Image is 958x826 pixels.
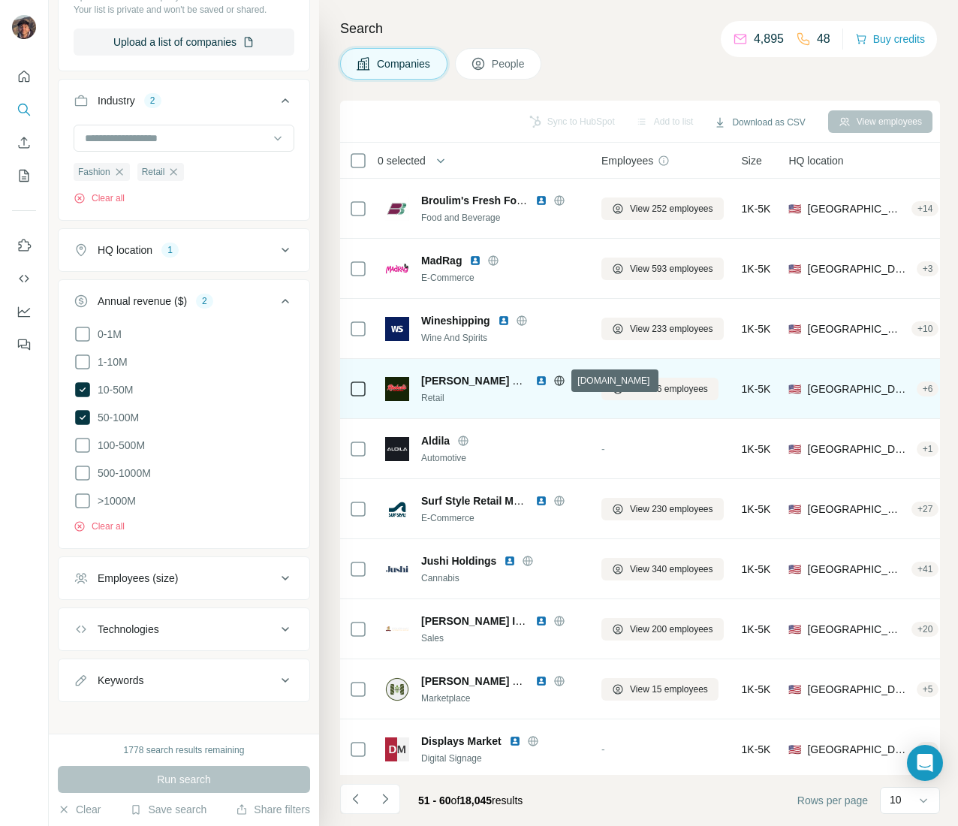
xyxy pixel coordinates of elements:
div: Keywords [98,673,143,688]
span: Rows per page [797,793,868,808]
img: LinkedIn logo [469,255,481,267]
div: + 5 [917,683,939,696]
img: Logo of Aldila [385,437,409,461]
div: + 14 [911,202,938,216]
span: Displays Market [421,734,502,749]
span: Broulim's Fresh Foods [421,194,535,206]
button: Clear all [74,191,125,205]
img: LinkedIn logo [535,194,547,206]
span: 1K-5K [742,381,771,396]
div: Marketplace [421,692,583,705]
div: + 1 [917,442,939,456]
span: 10-50M [92,382,133,397]
button: Annual revenue ($)2 [59,283,309,325]
span: 🇺🇸 [788,321,801,336]
span: 1K-5K [742,201,771,216]
div: 1 [161,243,179,257]
span: 🇺🇸 [788,622,801,637]
div: Food and Beverage [421,211,583,225]
div: Technologies [98,622,159,637]
button: Enrich CSV [12,129,36,156]
button: Employees (size) [59,560,309,596]
button: Navigate to next page [370,784,400,814]
img: Logo of MadRag [385,257,409,281]
img: LinkedIn logo [504,555,516,567]
span: 🇺🇸 [788,261,801,276]
p: 10 [890,792,902,807]
button: View 593 employees [601,258,724,280]
img: Logo of Wineshipping [385,317,409,341]
span: 🇺🇸 [788,562,801,577]
span: [GEOGRAPHIC_DATA] [807,562,905,577]
span: [PERSON_NAME] Food Markets [421,375,580,387]
span: 1K-5K [742,261,771,276]
span: 1K-5K [742,622,771,637]
span: [GEOGRAPHIC_DATA] [807,622,905,637]
div: E-Commerce [421,511,583,525]
span: >1000M [92,493,136,508]
div: Open Intercom Messenger [907,745,943,781]
span: 50-100M [92,410,139,425]
button: Clear all [74,520,125,533]
span: MadRag [421,253,462,268]
span: 🇺🇸 [788,742,801,757]
span: View 230 employees [630,502,713,516]
span: View 340 employees [630,562,713,576]
div: Sales [421,632,583,645]
button: Share filters [236,802,310,817]
div: E-Commerce [421,271,583,285]
span: Companies [377,56,432,71]
button: View 233 employees [601,318,724,340]
button: Download as CSV [703,111,815,134]
span: - [601,443,605,455]
button: Feedback [12,331,36,358]
span: 0-1M [92,327,122,342]
button: Industry2 [59,83,309,125]
button: HQ location1 [59,232,309,268]
span: HQ location [788,153,843,168]
span: [GEOGRAPHIC_DATA], [US_STATE] [807,442,910,457]
span: 1K-5K [742,502,771,517]
div: 2 [144,94,161,107]
button: Quick start [12,63,36,90]
span: View 593 employees [630,262,713,276]
span: - [601,743,605,755]
span: 1-10M [92,354,128,369]
button: View 340 employees [601,558,724,580]
img: LinkedIn logo [498,315,510,327]
span: [GEOGRAPHIC_DATA], [US_STATE] [807,682,910,697]
span: 1K-5K [742,562,771,577]
span: 100-500M [92,438,145,453]
button: View 230 employees [601,498,724,520]
img: Logo of Broulim's Fresh Foods [385,197,409,221]
span: 51 - 60 [418,794,451,806]
button: Navigate to previous page [340,784,370,814]
div: Cannabis [421,571,583,585]
button: View 200 employees [601,618,724,641]
img: Logo of Niemann Harvest Market [385,677,409,701]
button: Use Surfe on LinkedIn [12,232,36,259]
div: + 1 [917,743,939,756]
img: LinkedIn logo [509,735,521,747]
span: Jushi Holdings [421,553,496,568]
span: 500-1000M [92,466,151,481]
div: Digital Signage [421,752,583,765]
span: [GEOGRAPHIC_DATA] [807,201,905,216]
button: Use Surfe API [12,265,36,292]
span: View 15 employees [630,683,708,696]
div: + 6 [917,382,939,396]
span: 18,045 [459,794,492,806]
span: Surf Style Retail Management [421,495,569,507]
img: LinkedIn logo [535,375,547,387]
span: 0 selected [378,153,426,168]
span: 🇺🇸 [788,381,801,396]
span: [GEOGRAPHIC_DATA], [US_STATE] [807,502,905,517]
p: 48 [817,30,830,48]
img: Avatar [12,15,36,39]
button: View 16 employees [601,378,718,400]
span: View 252 employees [630,202,713,216]
span: View 233 employees [630,322,713,336]
div: HQ location [98,243,152,258]
button: My lists [12,162,36,189]
div: Employees (size) [98,571,178,586]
